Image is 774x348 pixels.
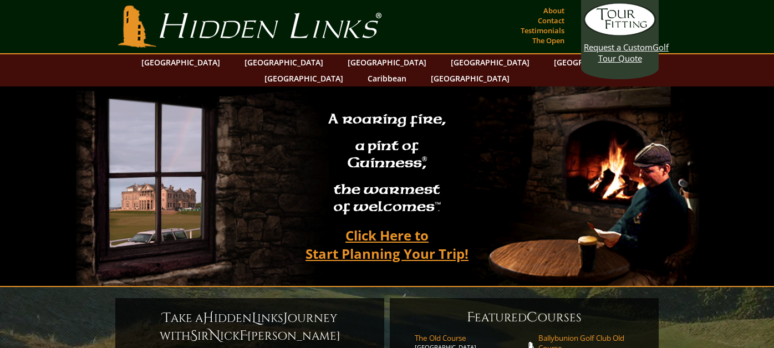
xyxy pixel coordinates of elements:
[415,333,525,343] span: The Old Course
[401,309,648,326] h6: eatured ourses
[467,309,475,326] span: F
[584,42,653,53] span: Request a Custom
[541,3,567,18] a: About
[535,13,567,28] a: Contact
[240,327,247,345] span: F
[294,222,480,267] a: Click Here toStart Planning Your Trip!
[283,309,288,327] span: J
[518,23,567,38] a: Testimonials
[190,327,197,345] span: S
[209,327,220,345] span: N
[527,309,538,326] span: C
[445,54,535,70] a: [GEOGRAPHIC_DATA]
[203,309,214,327] span: H
[425,70,515,86] a: [GEOGRAPHIC_DATA]
[126,309,373,345] h6: ake a idden inks ourney with ir ick [PERSON_NAME]
[162,309,171,327] span: T
[529,33,567,48] a: The Open
[136,54,226,70] a: [GEOGRAPHIC_DATA]
[584,3,656,64] a: Request a CustomGolf Tour Quote
[252,309,257,327] span: L
[259,70,349,86] a: [GEOGRAPHIC_DATA]
[342,54,432,70] a: [GEOGRAPHIC_DATA]
[321,106,453,222] h2: A roaring fire, a pint of Guinness , the warmest of welcomes™.
[362,70,412,86] a: Caribbean
[548,54,638,70] a: [GEOGRAPHIC_DATA]
[239,54,329,70] a: [GEOGRAPHIC_DATA]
